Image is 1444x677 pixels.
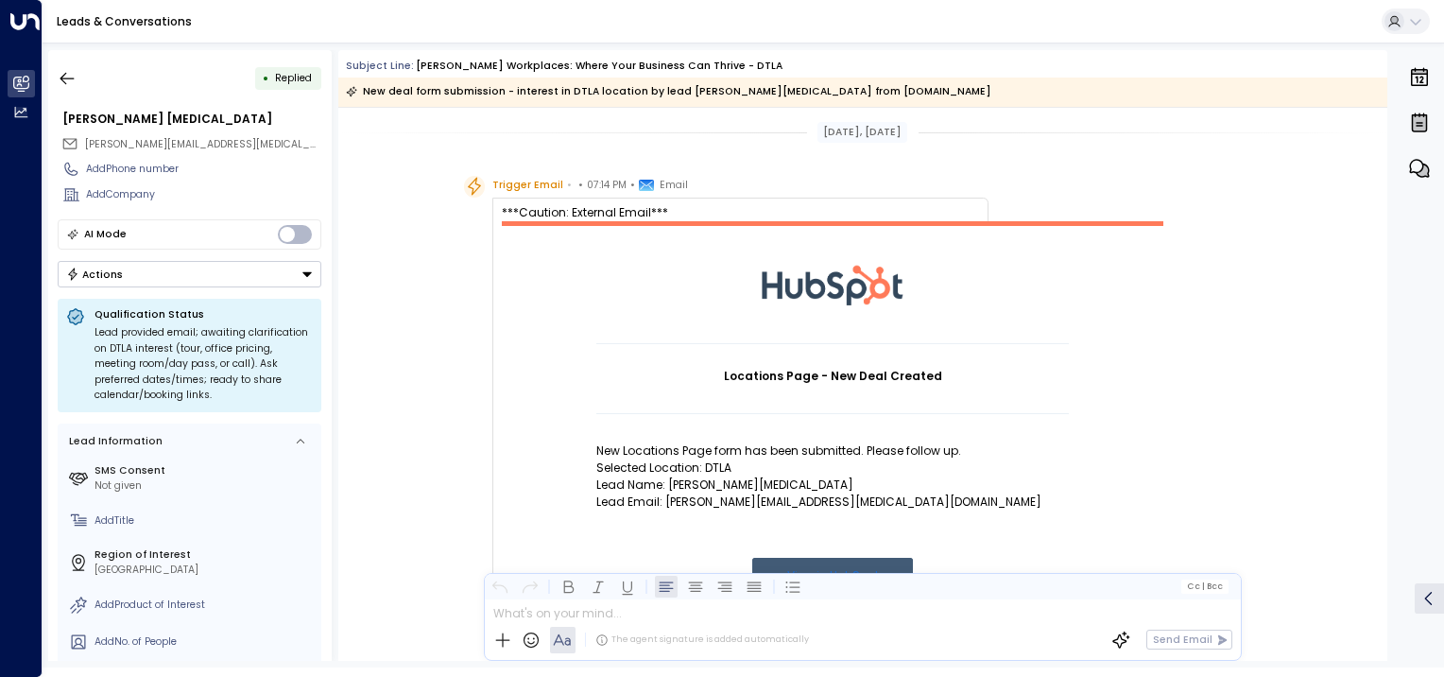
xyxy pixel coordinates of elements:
[752,558,913,594] a: View in HubSpot
[492,176,563,195] span: Trigger Email
[62,111,321,128] div: [PERSON_NAME] [MEDICAL_DATA]
[95,563,316,578] div: [GEOGRAPHIC_DATA]
[416,59,782,74] div: [PERSON_NAME] Workplaces: Where Your Business Can Thrive - DTLA
[57,13,192,29] a: Leads & Conversations
[595,634,809,647] div: The agent signature is added automatically
[578,176,583,195] span: •
[95,478,316,494] div: Not given
[95,463,316,478] label: SMS Consent
[58,261,321,287] button: Actions
[86,162,321,177] div: AddPhone number
[64,434,163,449] div: Lead Information
[263,65,269,91] div: •
[489,575,511,598] button: Undo
[630,176,635,195] span: •
[95,598,316,613] div: AddProduct of Interest
[66,268,124,281] div: Actions
[596,443,1069,460] p: New Locations Page form has been submitted. Please follow up.
[1201,582,1204,591] span: |
[275,71,312,85] span: Replied
[95,547,316,563] label: Region of Interest
[95,634,316,650] div: AddNo. of People
[596,494,1069,511] p: Lead Email: [PERSON_NAME][EMAIL_ADDRESS][MEDICAL_DATA][DOMAIN_NAME]
[95,307,313,321] p: Qualification Status
[85,137,321,152] span: aubin.akpro@vanneckpartners.com
[596,460,1069,477] p: Selected Location: DTLA
[1181,580,1229,593] button: Cc|Bcc
[85,137,421,151] span: [PERSON_NAME][EMAIL_ADDRESS][MEDICAL_DATA][DOMAIN_NAME]
[587,176,627,195] span: 07:14 PM
[84,225,127,244] div: AI Mode
[660,176,688,195] span: Email
[58,261,321,287] div: Button group with a nested menu
[346,82,991,101] div: New deal form submission - interest in DTLA location by lead [PERSON_NAME][MEDICAL_DATA] from [DO...
[567,176,572,195] span: •
[762,226,903,343] img: HubSpot
[95,325,313,404] div: Lead provided email; awaiting clarification on DTLA interest (tour, office pricing, meeting room/...
[596,368,1069,385] h1: Locations Page - New Deal Created
[95,513,316,529] div: AddTitle
[596,477,1069,494] p: Lead Name: [PERSON_NAME][MEDICAL_DATA]
[86,187,321,202] div: AddCompany
[518,575,541,598] button: Redo
[817,122,907,143] div: [DATE], [DATE]
[346,59,414,73] span: Subject Line:
[1187,582,1223,591] span: Cc Bcc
